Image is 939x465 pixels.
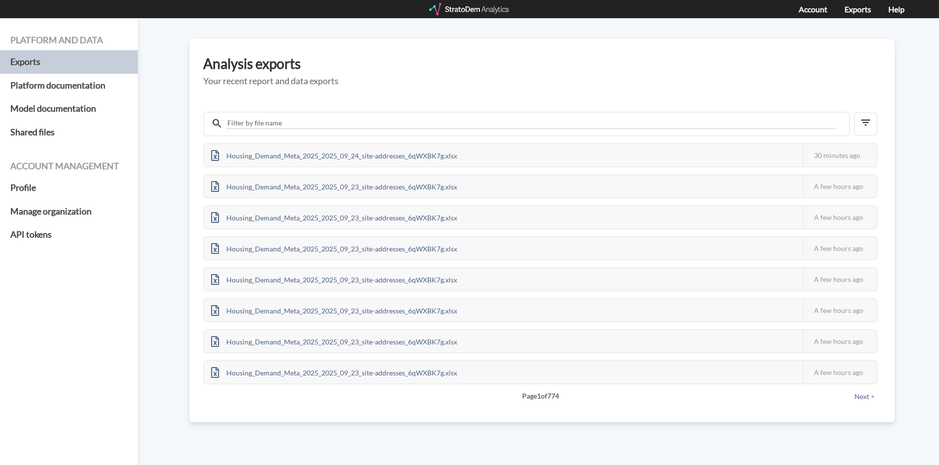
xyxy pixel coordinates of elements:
[10,176,127,200] a: Profile
[204,237,464,259] div: Housing_Demand_Meta_2025_2025_09_23_site-addresses_6qWXBK7g.xlsx
[204,336,464,344] a: Housing_Demand_Meta_2025_2025_09_23_site-addresses_6qWXBK7g.xlsx
[204,330,464,352] div: Housing_Demand_Meta_2025_2025_09_23_site-addresses_6qWXBK7g.xlsx
[204,367,464,375] a: Housing_Demand_Meta_2025_2025_09_23_site-addresses_6qWXBK7g.xlsx
[204,361,464,383] div: Housing_Demand_Meta_2025_2025_09_23_site-addresses_6qWXBK7g.xlsx
[204,299,464,321] div: Housing_Demand_Meta_2025_2025_09_23_site-addresses_6qWXBK7g.xlsx
[204,181,464,189] a: Housing_Demand_Meta_2025_2025_09_23_site-addresses_6qWXBK7g.xlsx
[803,175,876,197] div: A few hours ago
[204,305,464,313] a: Housing_Demand_Meta_2025_2025_09_23_site-addresses_6qWXBK7g.xlsx
[799,4,827,14] a: Account
[803,361,876,383] div: A few hours ago
[204,175,464,197] div: Housing_Demand_Meta_2025_2025_09_23_site-addresses_6qWXBK7g.xlsx
[803,268,876,290] div: A few hours ago
[803,237,876,259] div: A few hours ago
[803,206,876,228] div: A few hours ago
[803,299,876,321] div: A few hours ago
[845,4,871,14] a: Exports
[10,35,127,45] h4: Platform and data
[10,200,127,223] a: Manage organization
[888,4,905,14] a: Help
[10,161,127,171] h4: Account management
[226,118,837,129] input: Filter by file name
[803,330,876,352] div: A few hours ago
[204,268,464,290] div: Housing_Demand_Meta_2025_2025_09_23_site-addresses_6qWXBK7g.xlsx
[203,76,881,86] h5: Your recent report and data exports
[204,144,464,166] div: Housing_Demand_Meta_2025_2025_09_24_site-addresses_6qWXBK7g.xlsx
[204,150,464,158] a: Housing_Demand_Meta_2025_2025_09_24_site-addresses_6qWXBK7g.xlsx
[10,223,127,247] a: API tokens
[10,121,127,144] a: Shared files
[203,56,881,71] h3: Analysis exports
[204,243,464,251] a: Housing_Demand_Meta_2025_2025_09_23_site-addresses_6qWXBK7g.xlsx
[803,144,876,166] div: 30 minutes ago
[204,274,464,282] a: Housing_Demand_Meta_2025_2025_09_23_site-addresses_6qWXBK7g.xlsx
[851,391,877,402] button: Next >
[10,97,127,121] a: Model documentation
[204,212,464,220] a: Housing_Demand_Meta_2025_2025_09_23_site-addresses_6qWXBK7g.xlsx
[238,391,843,401] span: Page 1 of 774
[204,206,464,228] div: Housing_Demand_Meta_2025_2025_09_23_site-addresses_6qWXBK7g.xlsx
[10,74,127,97] a: Platform documentation
[10,50,127,74] a: Exports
